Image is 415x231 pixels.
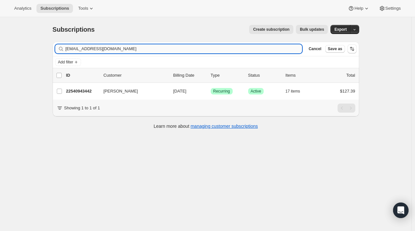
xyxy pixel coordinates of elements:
[66,87,355,96] div: 22540943442[PERSON_NAME][DATE]SuccessRecurringSuccessActive17 items$127.39
[346,72,355,79] p: Total
[354,6,363,11] span: Help
[375,4,405,13] button: Settings
[330,25,350,34] button: Export
[286,89,300,94] span: 17 items
[249,25,293,34] button: Create subscription
[40,6,69,11] span: Subscriptions
[213,89,230,94] span: Recurring
[190,124,258,129] a: managing customer subscriptions
[154,123,258,129] p: Learn more about
[78,6,88,11] span: Tools
[66,88,98,94] p: 22540943442
[385,6,401,11] span: Settings
[340,89,355,93] span: $127.39
[344,4,373,13] button: Help
[55,58,81,66] button: Add filter
[325,45,345,53] button: Save as
[300,27,324,32] span: Bulk updates
[66,72,355,79] div: IDCustomerBilling DateTypeStatusItemsTotal
[173,72,206,79] p: Billing Date
[66,72,98,79] p: ID
[296,25,328,34] button: Bulk updates
[104,72,168,79] p: Customer
[64,105,100,111] p: Showing 1 to 1 of 1
[173,89,187,93] span: [DATE]
[251,89,261,94] span: Active
[393,203,409,218] div: Open Intercom Messenger
[253,27,289,32] span: Create subscription
[309,46,321,51] span: Cancel
[104,88,138,94] span: [PERSON_NAME]
[66,44,302,53] input: Filter subscribers
[286,72,318,79] div: Items
[286,87,307,96] button: 17 items
[334,27,347,32] span: Export
[58,60,73,65] span: Add filter
[306,45,324,53] button: Cancel
[36,4,73,13] button: Subscriptions
[211,72,243,79] div: Type
[338,104,355,113] nav: Pagination
[100,86,164,96] button: [PERSON_NAME]
[10,4,35,13] button: Analytics
[53,26,95,33] span: Subscriptions
[328,46,342,51] span: Save as
[74,4,98,13] button: Tools
[248,72,280,79] p: Status
[14,6,31,11] span: Analytics
[348,44,357,53] button: Sort the results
